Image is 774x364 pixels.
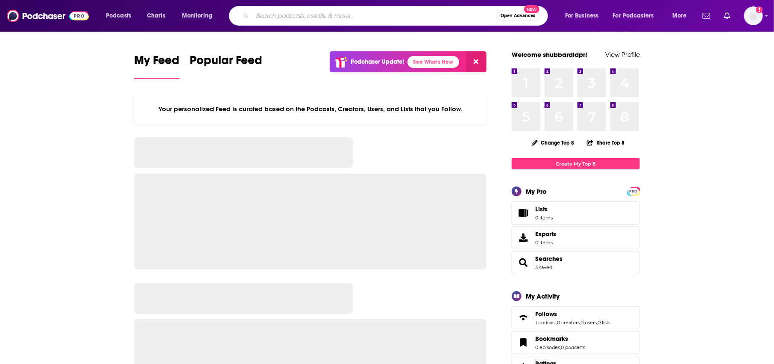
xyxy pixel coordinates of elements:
button: open menu [100,9,142,23]
span: Podcasts [106,10,131,22]
span: , [580,320,580,326]
span: Monitoring [182,10,212,22]
span: Follows [512,306,640,329]
input: Search podcasts, credits, & more... [252,9,497,23]
span: , [556,320,557,326]
span: New [524,5,539,13]
div: Search podcasts, credits, & more... [237,6,556,26]
button: open menu [176,9,223,23]
a: Lists [512,201,640,225]
span: Lists [535,205,548,213]
a: Searches [515,257,532,269]
a: See What's New [408,56,459,68]
span: Follows [535,310,557,318]
span: Charts [147,10,165,22]
span: Searches [512,251,640,274]
a: Show notifications dropdown [721,9,734,23]
span: Lists [515,207,532,219]
svg: Add a profile image [756,6,763,13]
span: Open Advanced [501,14,536,18]
button: Change Top 8 [527,137,580,148]
div: My Activity [526,292,560,300]
span: 0 items [535,215,553,221]
div: Your personalized Feed is curated based on the Podcasts, Creators, Users, and Lists that you Follow. [134,95,487,124]
a: 0 episodes [535,344,560,350]
a: Follows [515,312,532,324]
a: View Profile [605,50,640,59]
a: 3 saved [535,264,552,270]
button: open menu [607,9,666,23]
span: , [597,320,598,326]
button: Show profile menu [744,6,763,25]
a: 1 podcast [535,320,556,326]
button: Share Top 8 [586,134,625,151]
a: Bookmarks [515,337,532,349]
a: Create My Top 8 [512,158,640,169]
span: Logged in as shubbardidpr [744,6,763,25]
button: open menu [666,9,698,23]
p: Podchaser Update! [351,58,404,65]
a: Follows [535,310,610,318]
span: For Podcasters [613,10,654,22]
span: Exports [515,232,532,244]
span: Bookmarks [512,331,640,354]
span: Exports [535,230,556,238]
span: 0 items [535,240,556,246]
a: 0 podcasts [561,344,585,350]
a: Bookmarks [535,335,585,343]
span: For Business [565,10,599,22]
a: Show notifications dropdown [699,9,714,23]
button: open menu [559,9,610,23]
a: Searches [535,255,563,263]
span: Popular Feed [190,53,262,73]
span: Bookmarks [535,335,568,343]
a: Popular Feed [190,53,262,79]
img: User Profile [744,6,763,25]
a: Charts [141,9,170,23]
div: My Pro [526,187,547,195]
a: 0 users [580,320,597,326]
button: Open AdvancedNew [497,11,540,21]
a: Welcome shubbardidpr! [512,50,587,59]
img: Podchaser - Follow, Share and Rate Podcasts [7,8,89,24]
a: 0 lists [598,320,610,326]
a: PRO [628,188,639,194]
span: , [560,344,561,350]
span: My Feed [134,53,179,73]
span: More [672,10,687,22]
a: My Feed [134,53,179,79]
a: 0 creators [557,320,580,326]
span: Lists [535,205,553,213]
a: Exports [512,226,640,249]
